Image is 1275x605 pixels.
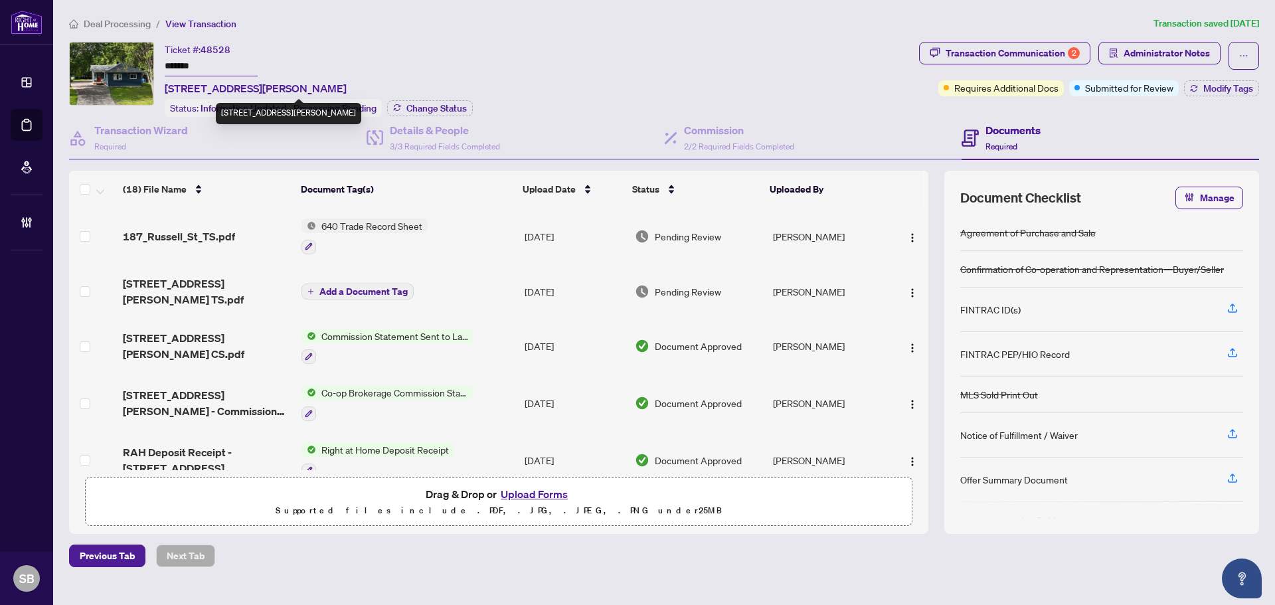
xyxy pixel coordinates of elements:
[1068,47,1080,59] div: 2
[70,43,153,105] img: IMG-X12327067_1.jpg
[301,442,316,457] img: Status Icon
[946,43,1080,64] div: Transaction Communication
[165,18,236,30] span: View Transaction
[390,122,500,138] h4: Details & People
[907,288,918,298] img: Logo
[301,218,316,233] img: Status Icon
[118,171,296,208] th: (18) File Name
[201,102,377,114] span: Information Updated - Processing Pending
[655,453,742,468] span: Document Approved
[517,171,627,208] th: Upload Date
[684,122,794,138] h4: Commission
[316,385,473,400] span: Co-op Brokerage Commission Statement
[627,171,764,208] th: Status
[960,472,1068,487] div: Offer Summary Document
[301,329,473,365] button: Status IconCommission Statement Sent to Lawyer
[1222,559,1262,598] button: Open asap
[768,265,889,318] td: [PERSON_NAME]
[1200,187,1234,209] span: Manage
[632,182,659,197] span: Status
[301,442,454,478] button: Status IconRight at Home Deposit Receipt
[123,387,291,419] span: [STREET_ADDRESS][PERSON_NAME] - Commission Staement.pdf
[84,18,151,30] span: Deal Processing
[123,444,291,476] span: RAH Deposit Receipt - [STREET_ADDRESS][PERSON_NAME]pdf
[960,428,1078,442] div: Notice of Fulfillment / Waiver
[960,302,1021,317] div: FINTRAC ID(s)
[216,103,361,124] div: [STREET_ADDRESS][PERSON_NAME]
[960,225,1096,240] div: Agreement of Purchase and Sale
[635,229,649,244] img: Document Status
[1085,80,1173,95] span: Submitted for Review
[902,335,923,357] button: Logo
[94,503,904,519] p: Supported files include .PDF, .JPG, .JPEG, .PNG under 25 MB
[768,432,889,489] td: [PERSON_NAME]
[635,284,649,299] img: Document Status
[1175,187,1243,209] button: Manage
[985,122,1041,138] h4: Documents
[387,100,473,116] button: Change Status
[907,343,918,353] img: Logo
[519,318,630,375] td: [DATE]
[80,545,135,566] span: Previous Tab
[123,330,291,362] span: [STREET_ADDRESS][PERSON_NAME] CS.pdf
[19,569,35,588] span: SB
[655,284,721,299] span: Pending Review
[960,189,1081,207] span: Document Checklist
[919,42,1090,64] button: Transaction Communication2
[655,229,721,244] span: Pending Review
[985,141,1017,151] span: Required
[907,456,918,467] img: Logo
[165,99,382,117] div: Status:
[902,226,923,247] button: Logo
[201,44,230,56] span: 48528
[902,450,923,471] button: Logo
[94,141,126,151] span: Required
[635,396,649,410] img: Document Status
[768,318,889,375] td: [PERSON_NAME]
[523,182,576,197] span: Upload Date
[1098,42,1221,64] button: Administrator Notes
[497,485,572,503] button: Upload Forms
[635,453,649,468] img: Document Status
[655,396,742,410] span: Document Approved
[768,375,889,432] td: [PERSON_NAME]
[123,276,291,307] span: [STREET_ADDRESS][PERSON_NAME] TS.pdf
[960,387,1038,402] div: MLS Sold Print Out
[1153,16,1259,31] article: Transaction saved [DATE]
[319,287,408,296] span: Add a Document Tag
[519,265,630,318] td: [DATE]
[768,208,889,265] td: [PERSON_NAME]
[165,80,347,96] span: [STREET_ADDRESS][PERSON_NAME]
[426,485,572,503] span: Drag & Drop or
[684,141,794,151] span: 2/2 Required Fields Completed
[907,399,918,410] img: Logo
[301,284,414,300] button: Add a Document Tag
[69,545,145,567] button: Previous Tab
[123,228,235,244] span: 187_Russell_St_TS.pdf
[316,218,428,233] span: 640 Trade Record Sheet
[1109,48,1118,58] span: solution
[165,42,230,57] div: Ticket #:
[960,347,1070,361] div: FINTRAC PEP/HIO Record
[519,375,630,432] td: [DATE]
[406,104,467,113] span: Change Status
[1203,84,1253,93] span: Modify Tags
[156,16,160,31] li: /
[902,281,923,302] button: Logo
[907,232,918,243] img: Logo
[519,208,630,265] td: [DATE]
[11,10,42,35] img: logo
[69,19,78,29] span: home
[316,442,454,457] span: Right at Home Deposit Receipt
[301,385,473,421] button: Status IconCo-op Brokerage Commission Statement
[301,385,316,400] img: Status Icon
[301,283,414,300] button: Add a Document Tag
[954,80,1059,95] span: Requires Additional Docs
[123,182,187,197] span: (18) File Name
[764,171,885,208] th: Uploaded By
[296,171,517,208] th: Document Tag(s)
[635,339,649,353] img: Document Status
[94,122,188,138] h4: Transaction Wizard
[307,288,314,295] span: plus
[655,339,742,353] span: Document Approved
